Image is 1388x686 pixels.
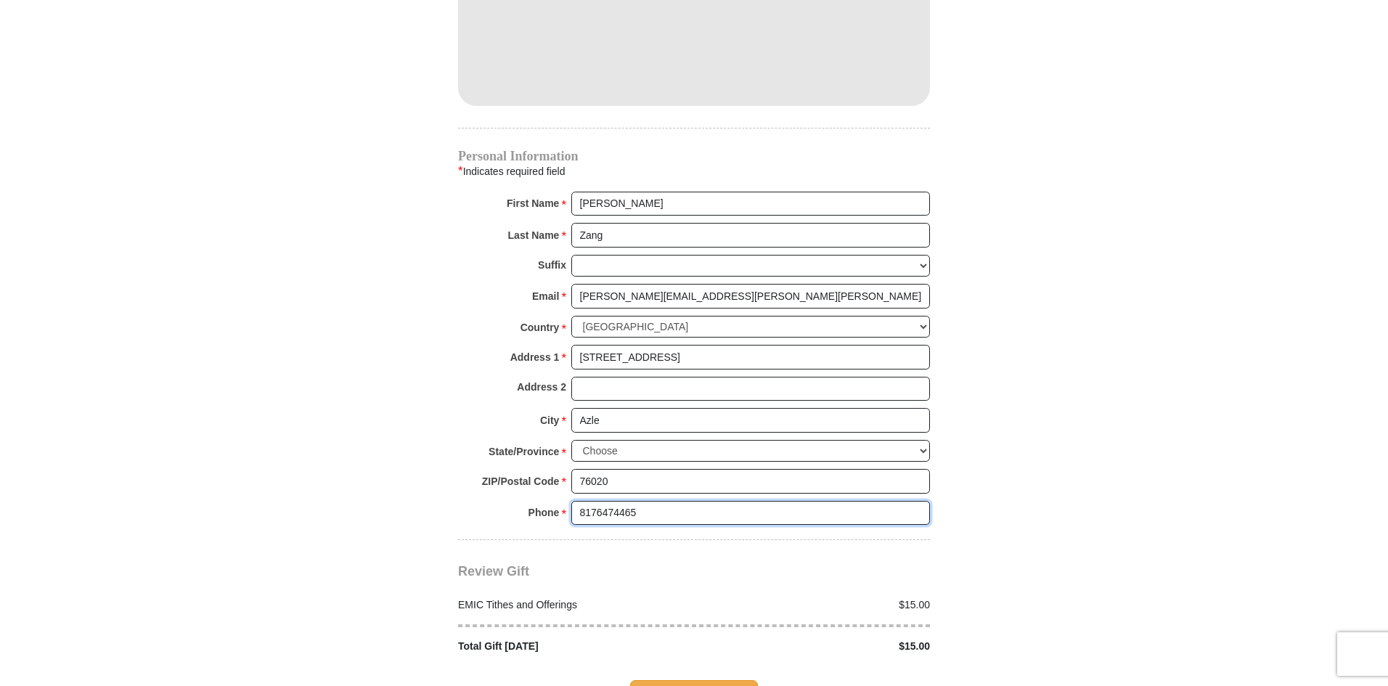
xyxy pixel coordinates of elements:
[694,639,938,654] div: $15.00
[517,377,566,397] strong: Address 2
[458,564,529,579] span: Review Gift
[694,597,938,613] div: $15.00
[458,150,930,162] h4: Personal Information
[458,162,930,181] div: Indicates required field
[489,441,559,462] strong: State/Province
[532,286,559,306] strong: Email
[508,225,560,245] strong: Last Name
[451,639,695,654] div: Total Gift [DATE]
[482,471,560,491] strong: ZIP/Postal Code
[540,410,559,430] strong: City
[507,193,559,213] strong: First Name
[451,597,695,613] div: EMIC Tithes and Offerings
[528,502,560,523] strong: Phone
[538,255,566,275] strong: Suffix
[520,317,560,338] strong: Country
[510,347,560,367] strong: Address 1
